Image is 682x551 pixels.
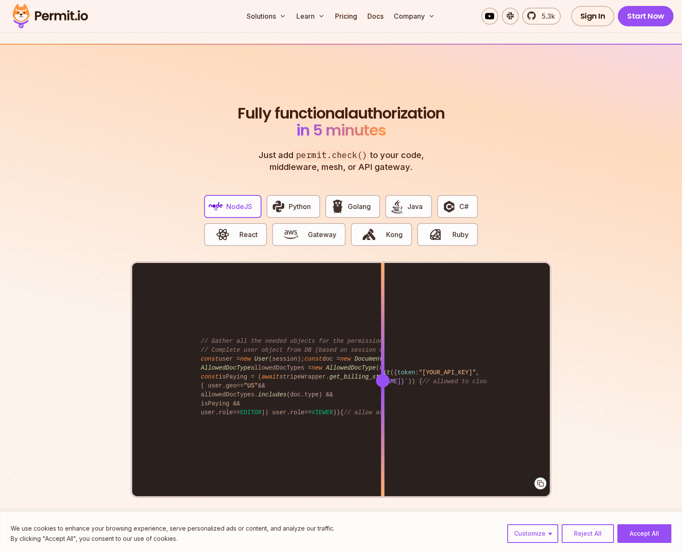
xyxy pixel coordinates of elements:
[407,201,423,212] span: Java
[271,199,286,214] img: Python
[201,365,251,371] span: AllowedDocType
[330,199,345,214] img: Golang
[537,11,555,21] span: 5.3k
[201,338,404,345] span: // Gather all the needed objects for the permission check
[390,199,404,214] img: Java
[364,8,387,25] a: Docs
[254,356,269,362] span: User
[362,227,376,242] img: Kong
[326,365,376,371] span: AllowedDocType
[261,373,279,380] span: await
[249,149,433,173] p: Just add to your code, middleware, mesh, or API gateway.
[507,524,558,543] button: Customize
[308,229,336,240] span: Gateway
[284,227,298,242] img: Gateway
[397,369,415,376] span: token
[293,8,328,25] button: Learn
[355,356,383,362] span: Document
[348,201,371,212] span: Golang
[289,201,311,212] span: Python
[332,8,361,25] a: Pricing
[236,105,446,139] h2: authorization
[243,8,290,25] button: Solutions
[304,391,319,398] span: type
[258,391,287,398] span: includes
[618,6,673,26] a: Start Now
[238,105,348,122] span: Fully functional
[571,6,615,26] a: Sign In
[522,8,561,25] a: 5.3k
[293,149,370,161] span: permit.check()
[344,409,397,416] span: // allow access
[296,119,386,141] span: in 5 minutes
[422,378,511,385] span: // allowed to close issue
[390,8,438,25] button: Company
[9,2,92,31] img: Permit logo
[226,382,236,389] span: geo
[459,201,469,212] span: C#
[419,369,476,376] span: "[YOUR_API_KEY]"
[239,229,258,240] span: React
[11,523,335,534] p: We use cookies to enhance your browsing experience, serve personalized ads or content, and analyz...
[290,409,304,416] span: role
[452,229,469,240] span: Ruby
[226,201,252,212] span: NodeJS
[312,409,333,416] span: VIEWER
[312,365,322,371] span: new
[216,227,230,242] img: React
[240,409,261,416] span: EDITOR
[304,356,322,362] span: const
[617,524,671,543] button: Accept All
[428,227,443,242] img: Ruby
[195,330,487,424] code: user = (session); doc = ( , , session. ); allowedDocTypes = (user. ); isPaying = ( stripeWrapper....
[219,409,233,416] span: role
[201,373,219,380] span: const
[244,382,258,389] span: "US"
[386,229,403,240] span: Kong
[562,524,614,543] button: Reject All
[11,534,335,544] p: By clicking "Accept All", you consent to our use of cookies.
[209,199,223,214] img: NodeJS
[330,373,394,380] span: get_billing_status
[442,199,456,214] img: C#
[240,356,251,362] span: new
[340,356,351,362] span: new
[201,356,219,362] span: const
[201,347,483,353] span: // Complete user object from DB (based on session object, only 3 DB queries...)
